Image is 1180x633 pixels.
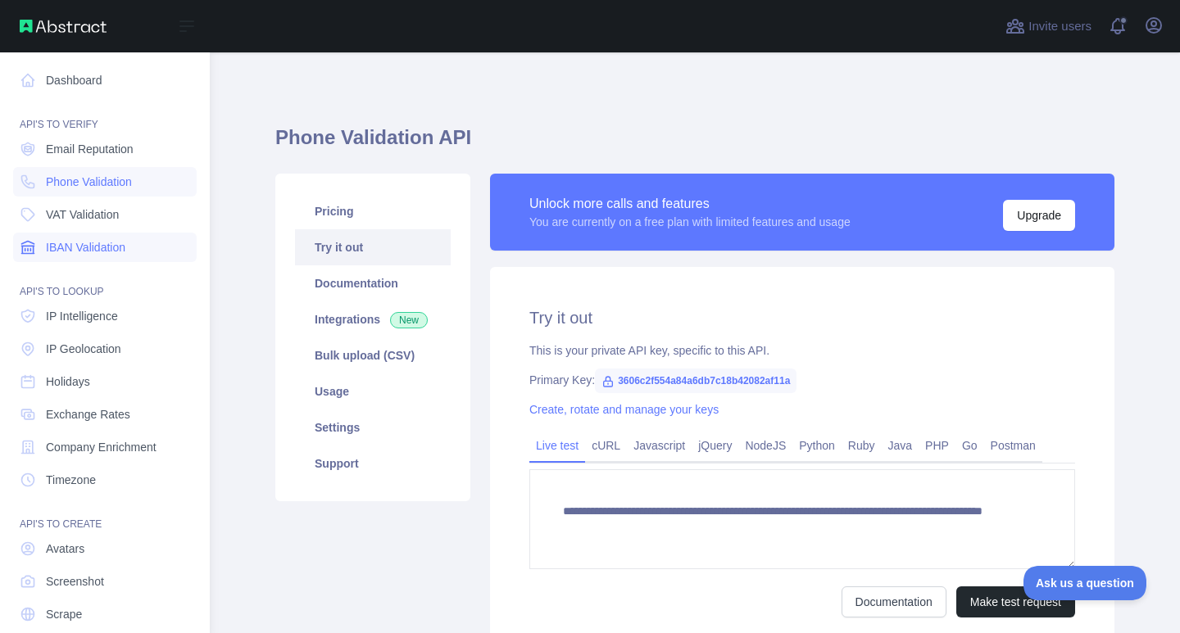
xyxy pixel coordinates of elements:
a: Live test [529,432,585,459]
span: Holidays [46,373,90,390]
a: Holidays [13,367,197,396]
a: Go [955,432,984,459]
span: Invite users [1028,17,1091,36]
a: Javascript [627,432,692,459]
div: Unlock more calls and features [529,194,851,214]
a: Pricing [295,193,451,229]
span: IP Intelligence [46,308,118,324]
span: Screenshot [46,573,104,590]
a: Company Enrichment [13,432,197,462]
span: IBAN Validation [46,239,125,255]
a: Usage [295,373,451,409]
div: API'S TO CREATE [13,498,197,531]
span: Avatars [46,540,84,557]
a: Python [792,432,842,459]
a: IBAN Validation [13,233,197,262]
button: Make test request [956,586,1075,617]
iframe: Toggle Customer Support [1023,566,1147,600]
button: Upgrade [1003,200,1075,231]
div: Primary Key: [529,372,1075,388]
span: New [390,312,428,328]
a: IP Intelligence [13,301,197,331]
a: Avatars [13,534,197,563]
a: Email Reputation [13,134,197,164]
a: Screenshot [13,567,197,596]
a: Timezone [13,465,197,495]
img: Abstract API [20,20,107,33]
a: Settings [295,409,451,445]
a: Phone Validation [13,167,197,197]
a: Exchange Rates [13,400,197,429]
span: Exchange Rates [46,406,130,423]
a: PHP [919,432,955,459]
span: Email Reputation [46,141,134,157]
a: cURL [585,432,627,459]
a: Ruby [842,432,882,459]
a: Java [882,432,919,459]
a: Dashboard [13,66,197,95]
a: VAT Validation [13,200,197,229]
a: Scrape [13,599,197,629]
div: API'S TO VERIFY [13,98,197,131]
button: Invite users [1002,13,1095,39]
span: Company Enrichment [46,439,157,455]
a: jQuery [692,432,738,459]
span: VAT Validation [46,206,119,223]
div: This is your private API key, specific to this API. [529,342,1075,359]
h2: Try it out [529,306,1075,329]
a: NodeJS [738,432,792,459]
a: Integrations New [295,301,451,337]
a: Documentation [842,586,946,617]
div: You are currently on a free plan with limited features and usage [529,214,851,230]
span: Timezone [46,472,96,488]
a: IP Geolocation [13,334,197,364]
h1: Phone Validation API [275,124,1114,164]
a: Bulk upload (CSV) [295,337,451,373]
a: Support [295,445,451,482]
a: Postman [984,432,1042,459]
span: 3606c2f554a84a6db7c18b42082af11a [595,368,796,393]
span: Scrape [46,606,82,622]
a: Try it out [295,229,451,265]
span: IP Geolocation [46,341,121,357]
span: Phone Validation [46,174,132,190]
div: API'S TO LOOKUP [13,265,197,298]
a: Create, rotate and manage your keys [529,403,719,416]
a: Documentation [295,265,451,301]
